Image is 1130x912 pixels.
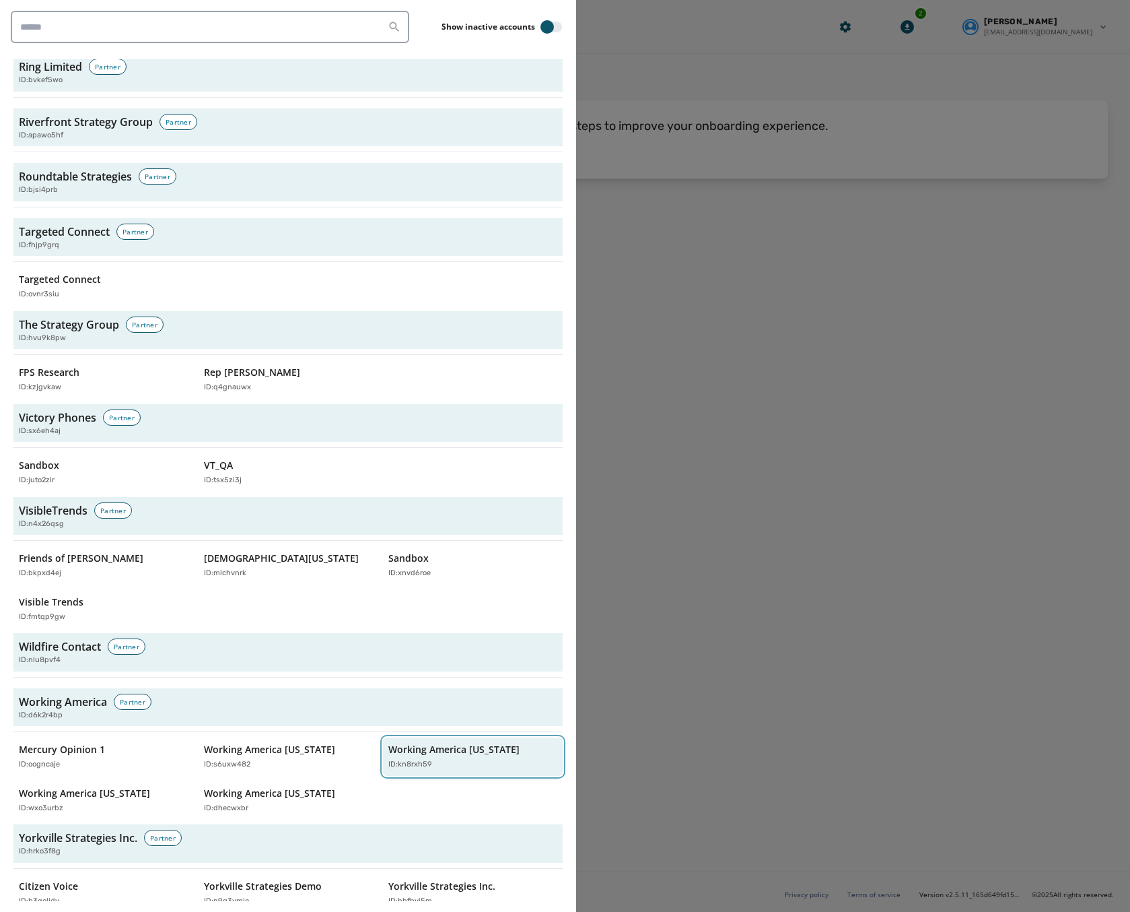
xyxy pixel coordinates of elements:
[204,880,322,893] p: Yorkville Strategies Demo
[442,22,535,32] label: Show inactive accounts
[126,317,164,333] div: Partner
[19,224,110,240] h3: Targeted Connect
[19,710,63,721] span: ID: d6k2r4bp
[199,360,378,399] button: Rep [PERSON_NAME]ID:q4gnauwx
[19,568,61,579] p: ID: bkpxd4ej
[19,759,60,771] p: ID: oogncaje
[204,803,248,814] p: ID: dhecwxbr
[204,475,242,486] p: ID: tsx5zi3j
[199,781,378,820] button: Working America [US_STATE]ID:dhecwxbr
[204,896,249,907] p: ID: n9q3ymio
[144,830,182,846] div: Partner
[19,366,79,379] p: FPS Research
[89,59,127,75] div: Partner
[19,552,143,565] p: Friends of [PERSON_NAME]
[13,360,193,399] button: FPS ResearchID:kzjgvkaw
[13,453,193,492] button: SandboxID:juto2zlr
[204,552,359,565] p: [DEMOGRAPHIC_DATA][US_STATE]
[19,114,153,130] h3: Riverfront Strategy Group
[388,896,432,907] p: ID: hhfbvi5m
[114,694,151,710] div: Partner
[13,781,193,820] button: Working America [US_STATE]ID:wxo3urbz
[13,824,563,863] button: Yorkville Strategies Inc.PartnerID:hrko3f8g
[13,738,193,776] button: Mercury Opinion 1ID:oogncaje
[13,163,563,201] button: Roundtable StrategiesPartnerID:bjsi4prb
[199,546,378,585] button: [DEMOGRAPHIC_DATA][US_STATE]ID:mlchvnrk
[204,759,250,771] p: ID: s6uxw482
[19,880,78,893] p: Citizen Voice
[204,366,300,379] p: Rep [PERSON_NAME]
[13,311,563,350] button: The Strategy GroupPartnerID:hvu9k8pw
[13,108,563,147] button: Riverfront Strategy GroupPartnerID:apawo5hf
[388,568,431,579] p: ID: xnvd6roe
[19,426,61,437] span: ID: sx6eh4aj
[19,410,96,426] h3: Victory Phones
[13,497,563,535] button: VisibleTrendsPartnerID:n4x26qsg
[94,502,132,519] div: Partner
[19,317,119,333] h3: The Strategy Group
[19,830,137,846] h3: Yorkville Strategies Inc.
[19,382,61,393] p: ID: kzjgvkaw
[199,453,378,492] button: VT_QAID:tsx5zi3j
[388,880,495,893] p: Yorkville Strategies Inc.
[160,114,197,130] div: Partner
[19,655,61,666] span: ID: nlu8pvf4
[19,787,150,800] p: Working America [US_STATE]
[108,639,145,655] div: Partner
[13,688,563,727] button: Working AmericaPartnerID:d6k2r4bp
[139,168,176,185] div: Partner
[19,475,55,486] p: ID: juto2zlr
[19,59,82,75] h3: Ring Limited
[204,568,246,579] p: ID: mlchvnrk
[383,738,563,776] button: Working America [US_STATE]ID:kn8rxh59
[19,846,61,857] span: ID: hrko3f8g
[19,595,83,609] p: Visible Trends
[13,546,193,585] button: Friends of [PERSON_NAME]ID:bkpxd4ej
[19,75,63,86] span: ID: bvkef5wo
[19,694,107,710] h3: Working America
[13,590,193,628] button: Visible TrendsID:fmtqp9gw
[19,502,87,519] h3: VisibleTrends
[13,218,563,257] button: Targeted ConnectPartnerID:fhjp9grq
[13,267,193,306] button: Targeted ConnectID:ovnr3siu
[388,759,432,771] p: ID: kn8rxh59
[116,224,154,240] div: Partner
[388,743,520,756] p: Working America [US_STATE]
[19,612,65,623] p: ID: fmtqp9gw
[19,639,101,655] h3: Wildfire Contact
[19,459,59,472] p: Sandbox
[19,289,59,300] p: ID: ovnr3siu
[383,546,563,585] button: SandboxID:xnvd6roe
[204,459,233,472] p: VT_QA
[204,787,335,800] p: Working America [US_STATE]
[13,53,563,92] button: Ring LimitedPartnerID:bvkef5wo
[19,273,101,286] p: Targeted Connect
[19,519,64,530] span: ID: n4x26qsg
[19,803,63,814] p: ID: wxo3urbz
[19,333,66,344] span: ID: hvu9k8pw
[19,130,63,141] span: ID: apawo5hf
[19,185,58,196] span: ID: bjsi4prb
[204,382,251,393] p: ID: q4gnauwx
[19,743,105,756] p: Mercury Opinion 1
[19,240,59,251] span: ID: fhjp9grq
[103,410,141,426] div: Partner
[19,896,59,907] p: ID: b3goljdv
[13,633,563,672] button: Wildfire ContactPartnerID:nlu8pvf4
[13,404,563,443] button: Victory PhonesPartnerID:sx6eh4aj
[204,743,335,756] p: Working America [US_STATE]
[199,738,378,776] button: Working America [US_STATE]ID:s6uxw482
[388,552,429,565] p: Sandbox
[19,168,132,185] h3: Roundtable Strategies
